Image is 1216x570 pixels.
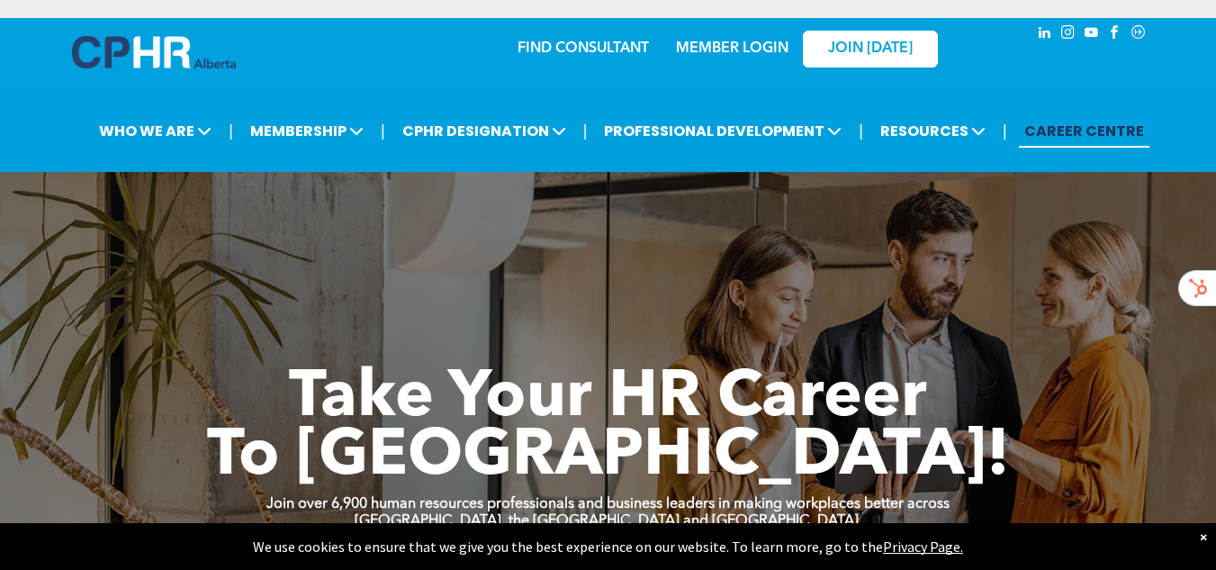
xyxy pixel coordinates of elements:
span: Take Your HR Career [289,366,927,431]
strong: Join over 6,900 human resources professionals and business leaders in making workplaces better ac... [266,497,950,511]
a: MEMBER LOGIN [676,41,788,56]
a: instagram [1058,23,1078,47]
li: | [1003,113,1007,149]
a: Privacy Page. [883,538,963,556]
span: PROFESSIONAL DEVELOPMENT [599,114,847,148]
a: youtube [1082,23,1102,47]
a: CAREER CENTRE [1019,114,1149,148]
span: JOIN [DATE] [828,41,913,58]
span: RESOURCES [875,114,991,148]
div: Dismiss notification [1200,528,1207,546]
span: WHO WE ARE [94,114,217,148]
strong: [GEOGRAPHIC_DATA], the [GEOGRAPHIC_DATA] and [GEOGRAPHIC_DATA]. [355,514,862,529]
a: linkedin [1035,23,1055,47]
a: JOIN [DATE] [803,31,938,68]
li: | [859,113,863,149]
img: A blue and white logo for cp alberta [72,36,236,68]
span: MEMBERSHIP [245,114,369,148]
span: CPHR DESIGNATION [397,114,572,148]
li: | [229,113,233,149]
li: | [381,113,385,149]
a: facebook [1105,23,1125,47]
span: To [GEOGRAPHIC_DATA]! [207,425,1010,490]
li: | [583,113,588,149]
a: FIND CONSULTANT [518,41,649,56]
a: Social network [1129,23,1148,47]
